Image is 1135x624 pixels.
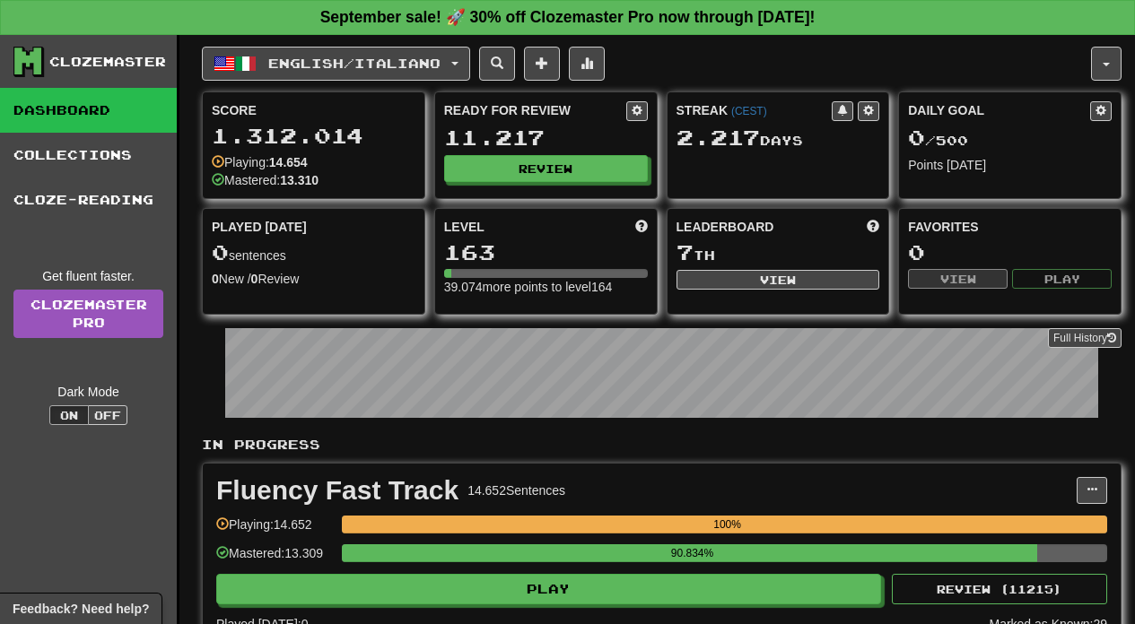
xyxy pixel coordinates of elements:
[88,405,127,425] button: Off
[212,153,308,171] div: Playing:
[216,574,881,604] button: Play
[13,383,163,401] div: Dark Mode
[677,218,774,236] span: Leaderboard
[1012,269,1112,289] button: Play
[524,47,560,81] button: Add sentence to collection
[908,241,1112,264] div: 0
[1048,328,1122,348] button: Full History
[444,101,626,119] div: Ready for Review
[677,101,833,119] div: Streak
[892,574,1107,604] button: Review (11215)
[677,241,880,264] div: th
[202,436,1122,454] p: In Progress
[212,239,229,264] span: 0
[212,270,415,288] div: New / Review
[731,105,767,117] a: (CEST)
[677,126,880,150] div: Day s
[444,126,648,149] div: 11.217
[13,290,163,338] a: ClozemasterPro
[251,272,258,286] strong: 0
[908,125,925,150] span: 0
[320,8,816,26] strong: September sale! 🚀 30% off Clozemaster Pro now through [DATE]!
[444,278,648,296] div: 39.074 more points to level 164
[212,101,415,119] div: Score
[908,156,1112,174] div: Points [DATE]
[347,544,1037,562] div: 90.834%
[212,171,319,189] div: Mastered:
[280,173,319,187] strong: 13.310
[635,218,648,236] span: Score more points to level up
[13,267,163,285] div: Get fluent faster.
[13,600,149,618] span: Open feedback widget
[479,47,515,81] button: Search sentences
[49,405,89,425] button: On
[202,47,470,81] button: English/Italiano
[347,516,1107,533] div: 100%
[216,477,458,504] div: Fluency Fast Track
[216,516,333,545] div: Playing: 14.652
[212,272,219,286] strong: 0
[444,155,648,182] button: Review
[677,239,694,264] span: 7
[212,125,415,147] div: 1.312.014
[216,544,333,574] div: Mastered: 13.309
[569,47,605,81] button: More stats
[677,125,760,150] span: 2.217
[867,218,879,236] span: This week in points, UTC
[908,269,1008,289] button: View
[49,53,166,71] div: Clozemaster
[212,241,415,264] div: sentences
[268,56,441,71] span: English / Italiano
[677,270,880,290] button: View
[444,241,648,264] div: 163
[212,218,307,236] span: Played [DATE]
[908,218,1112,236] div: Favorites
[444,218,485,236] span: Level
[908,101,1090,121] div: Daily Goal
[269,155,308,169] strong: 14.654
[908,133,968,148] span: / 500
[467,481,565,499] div: 14.652 Sentences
